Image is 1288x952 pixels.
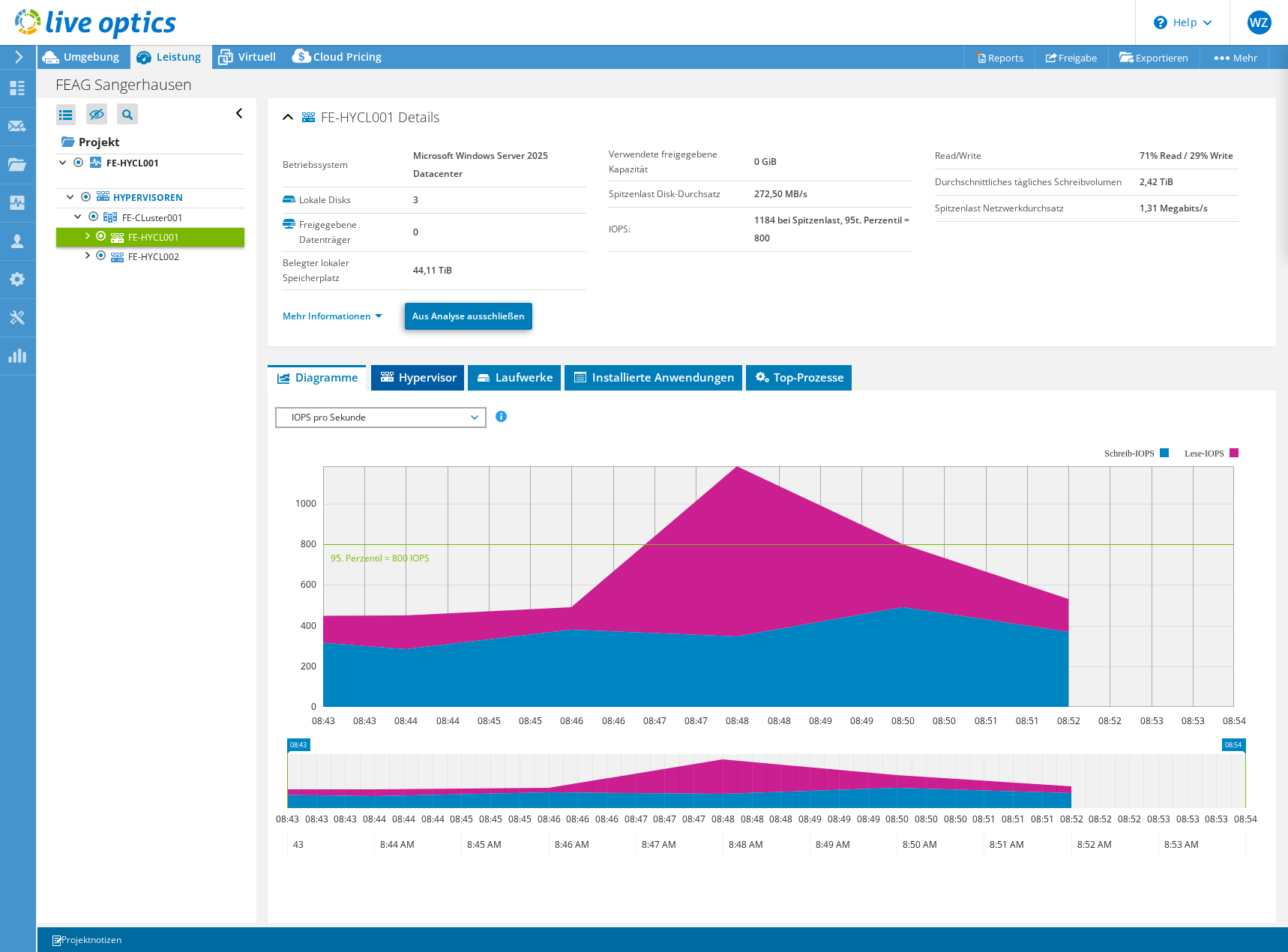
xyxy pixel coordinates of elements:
b: 71% Read / 29% Write [1140,149,1233,162]
span: IOPS pro Sekunde [284,409,477,427]
text: 08:45 [449,813,472,825]
text: 08:45 [508,813,531,825]
text: 08:43 [352,714,376,727]
a: FE-HYCL001 [56,154,244,173]
text: 08:44 [394,714,417,727]
text: 08:47 [684,714,707,727]
label: Read/Write [935,148,1140,163]
text: 08:44 [421,813,444,825]
a: Freigabe [1035,46,1109,69]
b: 0 GiB [754,155,777,168]
text: 08:47 [652,813,675,825]
b: Microsoft Windows Server 2025 Datacenter [413,149,548,180]
text: 08:48 [740,813,763,825]
text: 200 [301,660,316,672]
b: 2,42 TiB [1140,175,1173,188]
text: 08:48 [725,714,748,727]
span: Cloud Pricing [313,49,382,64]
text: 08:50 [943,813,966,825]
span: Diagramme [275,370,358,385]
text: 08:53 [1140,714,1163,727]
text: 08:48 [711,813,734,825]
a: FE-HYCL001 [56,227,244,247]
text: 08:43 [304,813,328,825]
text: 08:50 [885,813,908,825]
b: FE-HYCL001 [106,157,159,169]
text: 08:44 [436,714,459,727]
span: Leistung [157,49,201,64]
text: 08:49 [849,714,873,727]
text: 08:51 [1001,813,1024,825]
text: 08:50 [891,714,914,727]
text: 08:49 [808,714,831,727]
a: Mehr Informationen [283,310,382,322]
a: FE-CLuster001 [56,208,244,227]
text: 08:43 [275,813,298,825]
b: 1,31 Megabits/s [1140,202,1208,214]
span: Installierte Anwendungen [572,370,735,385]
text: 08:52 [1098,714,1121,727]
b: 44,11 TiB [413,264,452,277]
a: Hypervisoren [56,188,244,208]
label: Spitzenlast Disk-Durchsatz [609,187,754,202]
text: 08:52 [1056,714,1080,727]
span: FE-CLuster001 [122,211,183,224]
text: 08:45 [478,813,502,825]
text: 08:48 [768,813,792,825]
b: 0 [413,226,418,238]
text: 08:46 [565,813,589,825]
label: Freigegebene Datenträger [283,217,413,247]
label: Betriebssystem [283,157,413,172]
text: 08:50 [932,714,955,727]
span: FE-HYCL001 [302,110,394,125]
label: Lokale Disks [283,193,413,208]
label: Belegter lokaler Speicherplatz [283,256,413,286]
text: 600 [301,578,316,591]
text: 08:48 [767,714,790,727]
b: 272,50 MB/s [754,187,807,200]
svg: \n [1154,16,1167,29]
text: 08:45 [477,714,500,727]
h1: FEAG Sangerhausen [49,76,215,93]
span: Details [398,108,439,126]
text: 08:47 [643,714,666,727]
text: 08:46 [559,714,583,727]
text: 08:50 [914,813,937,825]
b: 3 [413,193,418,206]
span: WZ [1248,10,1272,34]
text: 08:49 [798,813,821,825]
text: 08:44 [391,813,415,825]
text: 08:51 [1015,714,1038,727]
text: 08:51 [972,813,995,825]
b: 1184 bei Spitzenlast, 95t. Perzentil = 800 [754,214,909,244]
text: 08:53 [1181,714,1204,727]
text: 08:45 [518,714,541,727]
span: Top-Prozesse [753,370,844,385]
text: 1000 [295,497,316,510]
text: 08:51 [1030,813,1053,825]
text: 08:44 [362,813,385,825]
a: Projekt [56,130,244,154]
a: Projektnotizen [40,930,132,949]
text: 08:52 [1088,813,1111,825]
text: 800 [301,537,316,550]
a: Exportieren [1108,46,1200,69]
text: 95. Perzentil = 800 IOPS [331,552,430,564]
span: Hypervisor [379,370,457,385]
text: 08:43 [311,714,334,727]
text: 08:49 [856,813,879,825]
text: 08:53 [1146,813,1170,825]
a: FE-HYCL002 [56,247,244,266]
span: Virtuell [238,49,276,64]
text: 08:54 [1222,714,1245,727]
text: 08:51 [974,714,997,727]
text: 08:49 [827,813,850,825]
text: 08:46 [537,813,560,825]
text: 0 [311,700,316,713]
label: IOPS: [609,222,754,237]
text: 08:53 [1204,813,1227,825]
text: 08:47 [681,813,705,825]
label: Spitzenlast Netzwerkdurchsatz [935,201,1140,216]
text: Lese-IOPS [1185,448,1224,459]
text: 08:43 [333,813,356,825]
